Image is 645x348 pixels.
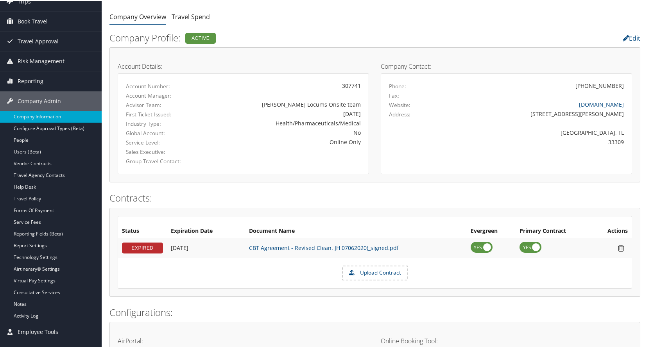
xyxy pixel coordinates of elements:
[623,33,640,42] a: Edit
[208,100,361,108] div: [PERSON_NAME] Locums Onsite team
[451,137,624,145] div: 33309
[249,243,399,251] a: CBT Agreement - Revised Clean. JH 07062020)_signed.pdf
[126,110,196,118] label: First Ticket Issued:
[118,337,369,343] h4: AirPortal:
[592,223,632,237] th: Actions
[171,243,188,251] span: [DATE]
[126,100,196,108] label: Advisor Team:
[389,82,406,89] label: Phone:
[118,223,167,237] th: Status
[575,81,624,89] div: [PHONE_NUMBER]
[109,12,166,20] a: Company Overview
[172,12,210,20] a: Travel Spend
[109,30,459,44] h2: Company Profile:
[126,119,196,127] label: Industry Type:
[109,305,640,318] h2: Configurations:
[389,100,410,108] label: Website:
[381,337,632,343] h4: Online Booking Tool:
[467,223,516,237] th: Evergreen
[389,91,399,99] label: Fax:
[451,109,624,117] div: [STREET_ADDRESS][PERSON_NAME]
[614,243,628,252] i: Remove Contract
[208,81,361,89] div: 307741
[185,32,216,43] div: Active
[18,71,43,90] span: Reporting
[381,62,632,69] h4: Company Contact:
[516,223,592,237] th: Primary Contract
[122,242,163,253] div: EXPIRED
[579,100,624,107] a: [DOMAIN_NAME]
[451,128,624,136] div: [GEOGRAPHIC_DATA], FL
[171,244,241,251] div: Add/Edit Date
[18,51,64,70] span: Risk Management
[245,223,467,237] th: Document Name
[18,91,61,110] span: Company Admin
[18,11,48,30] span: Book Travel
[126,147,196,155] label: Sales Executive:
[118,62,369,69] h4: Account Details:
[167,223,245,237] th: Expiration Date
[18,321,58,341] span: Employee Tools
[208,109,361,117] div: [DATE]
[208,128,361,136] div: No
[126,128,196,136] label: Global Account:
[126,82,196,89] label: Account Number:
[126,138,196,146] label: Service Level:
[18,31,59,50] span: Travel Approval
[343,266,407,279] label: Upload Contract
[109,191,640,204] h2: Contracts:
[389,110,410,118] label: Address:
[126,91,196,99] label: Account Manager:
[208,137,361,145] div: Online Only
[208,118,361,127] div: Health/Pharmaceuticals/Medical
[126,157,196,164] label: Group Travel Contact:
